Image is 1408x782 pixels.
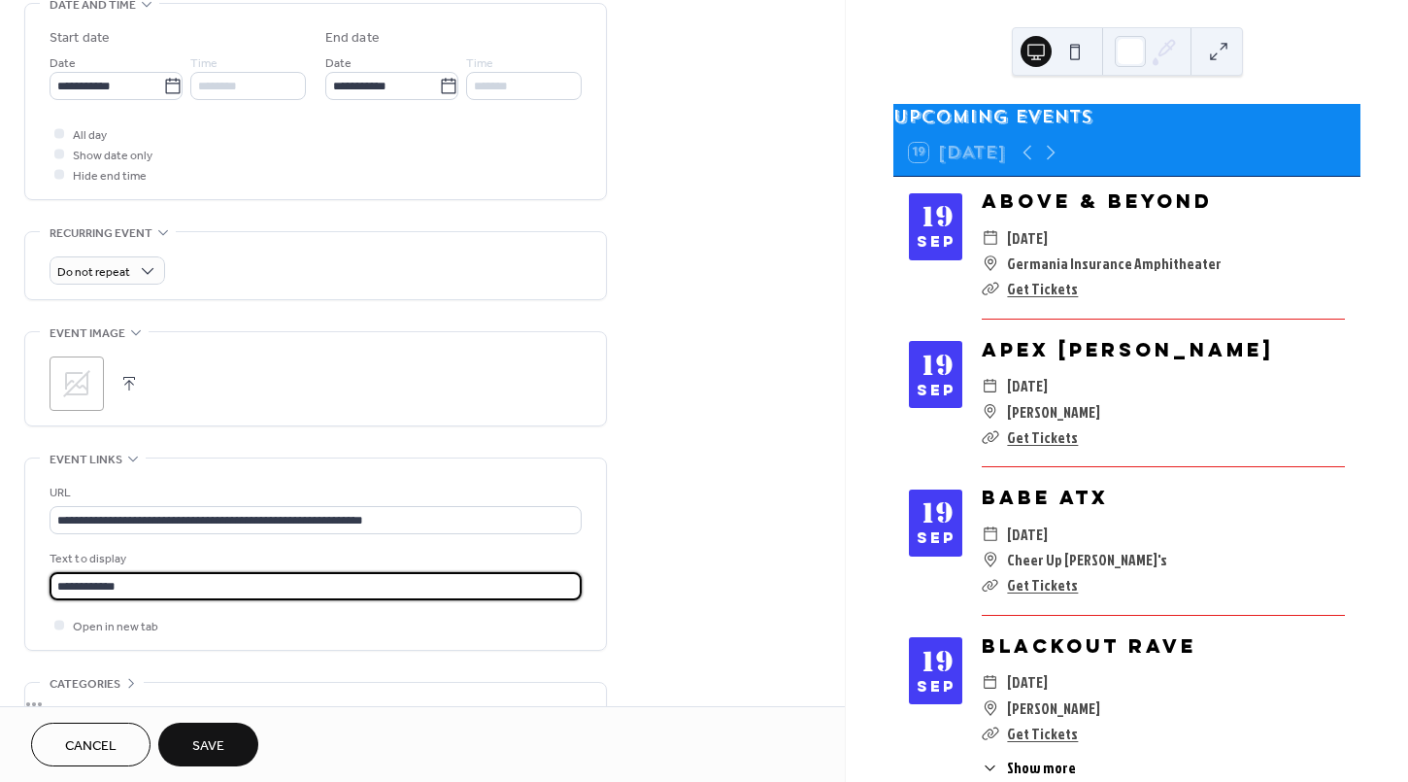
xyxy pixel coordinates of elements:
div: ​ [982,757,999,779]
a: Get Tickets [1007,723,1078,744]
a: Apex [PERSON_NAME] [982,337,1274,361]
a: BLACKOUT RAVE [982,633,1196,658]
a: Above & Beyond [982,188,1213,213]
div: ​ [982,399,999,425]
span: Event image [50,323,125,344]
div: ​ [982,572,999,597]
div: ; [50,357,104,411]
div: 19 [920,204,953,231]
span: [DATE] [1007,225,1048,251]
div: Text to display [50,549,578,569]
div: ​ [982,251,999,276]
span: Open in new tab [73,617,158,637]
div: Upcoming events [893,104,1360,129]
div: Sep [917,235,955,249]
div: ​ [982,425,999,450]
div: 19 [920,649,953,676]
span: Categories [50,674,120,695]
div: Sep [917,680,955,694]
div: ​ [982,547,999,572]
div: ​ [982,669,999,695]
div: ​ [982,696,999,721]
div: ​ [982,522,999,547]
span: Save [192,736,224,757]
div: ​ [982,721,999,746]
span: Germania Insurance Amphitheater [1007,251,1222,276]
div: ​ [982,225,999,251]
button: Save [158,723,258,766]
div: ​ [982,373,999,398]
a: Get Tickets [1007,278,1078,299]
span: Event links [50,450,122,470]
span: [DATE] [1007,373,1048,398]
span: All day [73,125,107,146]
span: [PERSON_NAME] [1007,399,1100,425]
button: ​Show more [982,757,1076,779]
span: Hide end time [73,166,147,187]
div: Sep [917,384,955,397]
span: Do not repeat [57,261,130,284]
a: BABE ATX [982,485,1109,509]
span: Show date only [73,146,152,166]
span: [DATE] [1007,669,1048,695]
div: Start date [50,28,110,49]
span: Date [50,53,76,74]
a: Get Tickets [1007,426,1078,448]
button: Cancel [31,723,151,766]
div: URL [50,483,578,503]
span: Show more [1007,757,1076,779]
span: Time [190,53,218,74]
div: End date [325,28,380,49]
span: Date [325,53,352,74]
div: 19 [920,353,953,380]
span: [DATE] [1007,522,1048,547]
span: [PERSON_NAME] [1007,696,1100,721]
span: Time [466,53,493,74]
span: Cancel [65,736,117,757]
div: Sep [917,531,955,545]
span: Cheer Up [PERSON_NAME]'s [1007,547,1167,572]
div: 19 [920,500,953,527]
a: Get Tickets [1007,574,1078,595]
span: Recurring event [50,223,152,244]
div: ••• [25,683,606,724]
div: ​ [982,276,999,301]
